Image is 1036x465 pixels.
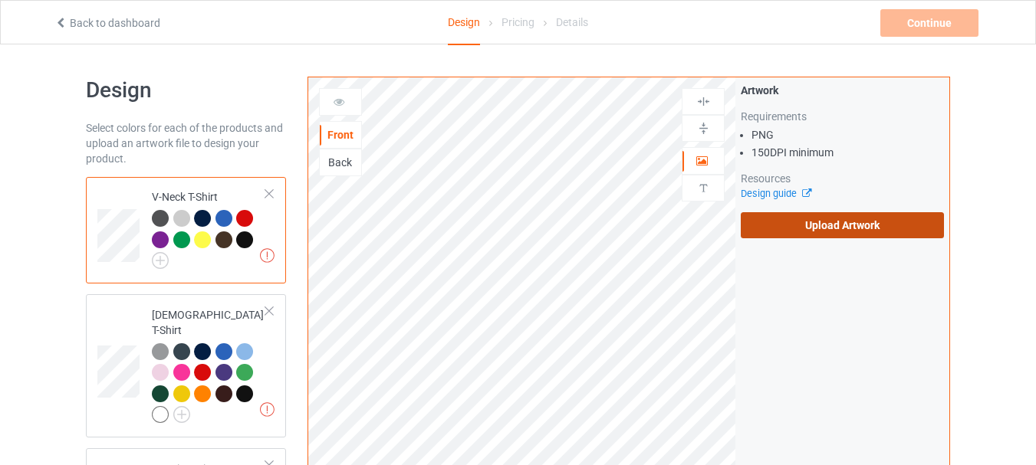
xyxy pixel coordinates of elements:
[152,252,169,269] img: svg+xml;base64,PD94bWwgdmVyc2lvbj0iMS4wIiBlbmNvZGluZz0iVVRGLTgiPz4KPHN2ZyB3aWR0aD0iMjJweCIgaGVpZ2...
[741,188,811,199] a: Design guide
[741,212,944,238] label: Upload Artwork
[260,402,275,417] img: exclamation icon
[741,109,944,124] div: Requirements
[86,77,286,104] h1: Design
[741,83,944,98] div: Artwork
[696,181,711,195] img: svg%3E%0A
[448,1,480,45] div: Design
[320,155,361,170] div: Back
[86,177,286,283] div: V-Neck T-Shirt
[173,406,190,423] img: svg+xml;base64,PD94bWwgdmVyc2lvbj0iMS4wIiBlbmNvZGluZz0iVVRGLTgiPz4KPHN2ZyB3aWR0aD0iMjJweCIgaGVpZ2...
[696,121,711,136] img: svg%3E%0A
[696,94,711,109] img: svg%3E%0A
[260,248,275,263] img: exclamation icon
[54,17,160,29] a: Back to dashboard
[752,127,944,142] li: PNG
[152,307,266,422] div: [DEMOGRAPHIC_DATA] T-Shirt
[752,145,944,160] li: 150 DPI minimum
[152,189,266,264] div: V-Neck T-Shirt
[320,127,361,142] div: Front
[86,120,286,166] div: Select colors for each of the products and upload an artwork file to design your product.
[741,171,944,186] div: Resources
[86,294,286,437] div: [DEMOGRAPHIC_DATA] T-Shirt
[502,1,534,44] div: Pricing
[556,1,588,44] div: Details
